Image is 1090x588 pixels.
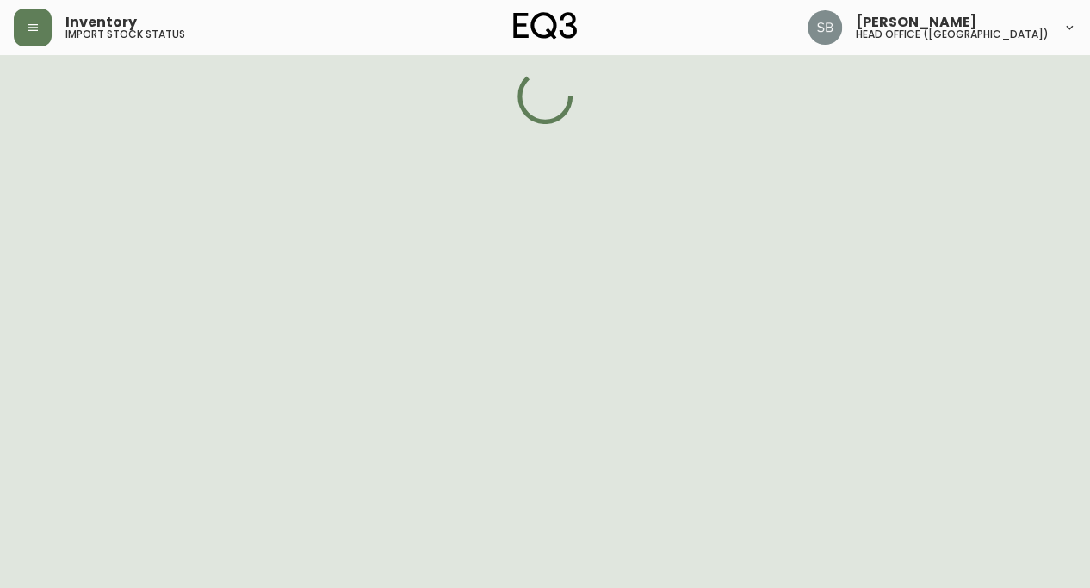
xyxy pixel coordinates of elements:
img: logo [513,12,577,40]
span: [PERSON_NAME] [856,15,977,29]
span: Inventory [65,15,137,29]
h5: import stock status [65,29,185,40]
img: 85855414dd6b989d32b19e738a67d5b5 [808,10,842,45]
h5: head office ([GEOGRAPHIC_DATA]) [856,29,1049,40]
